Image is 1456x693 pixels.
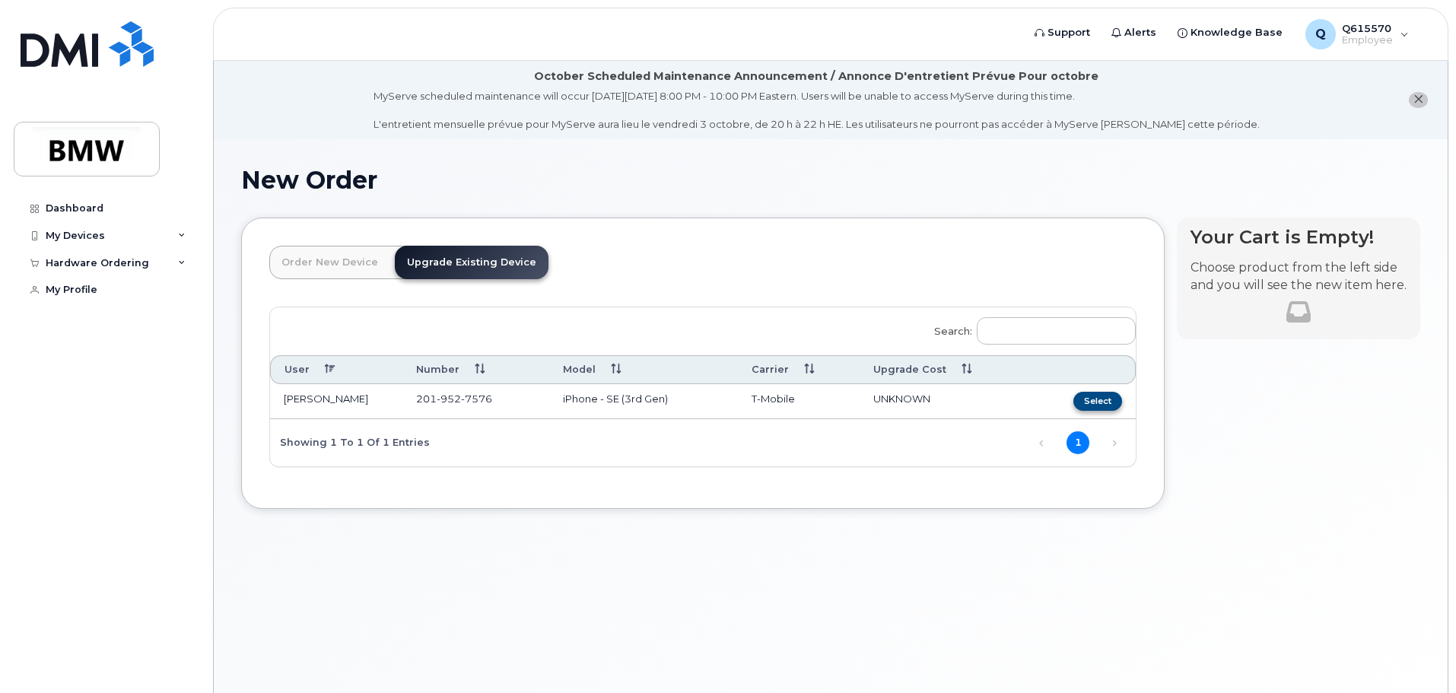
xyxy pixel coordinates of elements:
[924,307,1136,350] label: Search:
[549,355,738,383] th: Model: activate to sort column ascending
[241,167,1420,193] h1: New Order
[461,393,492,405] span: 7576
[1390,627,1445,682] iframe: Messenger Launcher
[402,355,549,383] th: Number: activate to sort column ascending
[374,89,1260,132] div: MyServe scheduled maintenance will occur [DATE][DATE] 8:00 PM - 10:00 PM Eastern. Users will be u...
[977,317,1136,345] input: Search:
[1067,431,1089,454] a: 1
[1191,227,1407,247] h4: Your Cart is Empty!
[1103,432,1126,455] a: Next
[1030,432,1053,455] a: Previous
[270,355,402,383] th: User: activate to sort column descending
[416,393,492,405] span: 201
[873,393,930,405] span: UNKNOWN
[1191,259,1407,294] p: Choose product from the left side and you will see the new item here.
[534,68,1098,84] div: October Scheduled Maintenance Announcement / Annonce D'entretient Prévue Pour octobre
[270,429,430,455] div: Showing 1 to 1 of 1 entries
[437,393,461,405] span: 952
[1409,92,1428,108] button: close notification
[860,355,1030,383] th: Upgrade Cost: activate to sort column ascending
[738,384,860,419] td: T-Mobile
[549,384,738,419] td: iPhone - SE (3rd Gen)
[738,355,860,383] th: Carrier: activate to sort column ascending
[269,246,390,279] a: Order New Device
[1073,392,1122,411] button: Select
[270,384,402,419] td: [PERSON_NAME]
[395,246,548,279] a: Upgrade Existing Device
